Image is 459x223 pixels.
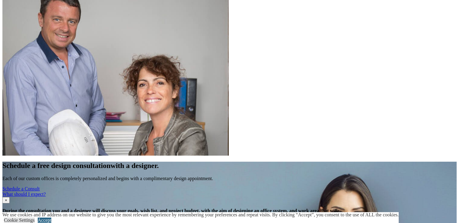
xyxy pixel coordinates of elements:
div: We use cookies and IP address on our website to give you the most relevant experience by remember... [2,212,399,218]
p: Each of our custom offices is completely personalized and begins with a complimentary design appo... [2,176,457,181]
span: × [5,198,7,202]
strong: During the consultation you and a designer will discuss your goals, wish list, and project budget... [2,208,339,213]
a: Accept [38,218,51,223]
button: Close [2,197,10,203]
img: contractor holds hard hard and stands with a closet designer [230,37,400,208]
a: Schedule a Consult [2,186,40,191]
span: with a designer. [110,162,159,170]
a: What should I expect? [2,192,46,197]
a: Cookie Settings [4,218,35,223]
h2: Schedule a free design consultation [2,162,457,170]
